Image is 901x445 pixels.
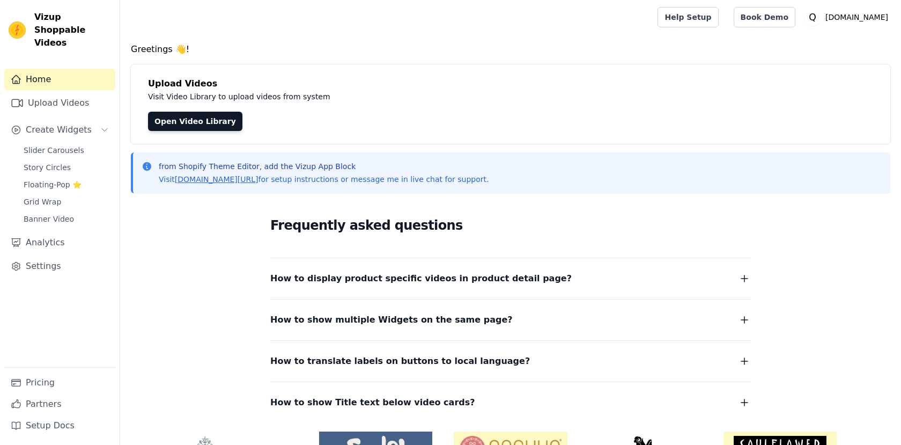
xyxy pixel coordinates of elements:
span: Grid Wrap [24,196,61,207]
a: Story Circles [17,160,115,175]
h2: Frequently asked questions [270,215,751,236]
p: from Shopify Theme Editor, add the Vizup App Block [159,161,489,172]
a: Book Demo [734,7,795,27]
a: Open Video Library [148,112,242,131]
img: Vizup [9,21,26,39]
a: Analytics [4,232,115,253]
button: Q [DOMAIN_NAME] [804,8,892,27]
text: Q [809,12,816,23]
a: Grid Wrap [17,194,115,209]
span: Create Widgets [26,123,92,136]
a: Banner Video [17,211,115,227]
a: Setup Docs [4,415,115,436]
a: Settings [4,256,115,277]
button: Create Widgets [4,119,115,141]
button: How to translate labels on buttons to local language? [270,354,751,369]
button: How to display product specific videos in product detail page? [270,271,751,286]
p: [DOMAIN_NAME] [821,8,892,27]
a: Home [4,69,115,90]
a: Partners [4,393,115,415]
a: Slider Carousels [17,143,115,158]
span: Banner Video [24,214,74,224]
span: How to show multiple Widgets on the same page? [270,312,513,327]
a: Pricing [4,372,115,393]
h4: Greetings 👋! [131,43,890,56]
span: Slider Carousels [24,145,84,156]
p: Visit for setup instructions or message me in live chat for support. [159,174,489,185]
a: Help Setup [658,7,718,27]
span: Vizup Shoppable Videos [34,11,111,49]
button: How to show Title text below video cards? [270,395,751,410]
span: Story Circles [24,162,71,173]
span: How to show Title text below video cards? [270,395,475,410]
a: [DOMAIN_NAME][URL] [175,175,259,184]
button: How to show multiple Widgets on the same page? [270,312,751,327]
span: Floating-Pop ⭐ [24,179,82,190]
p: Visit Video Library to upload videos from system [148,90,629,103]
span: How to translate labels on buttons to local language? [270,354,530,369]
a: Floating-Pop ⭐ [17,177,115,192]
a: Upload Videos [4,92,115,114]
span: How to display product specific videos in product detail page? [270,271,572,286]
h4: Upload Videos [148,77,873,90]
